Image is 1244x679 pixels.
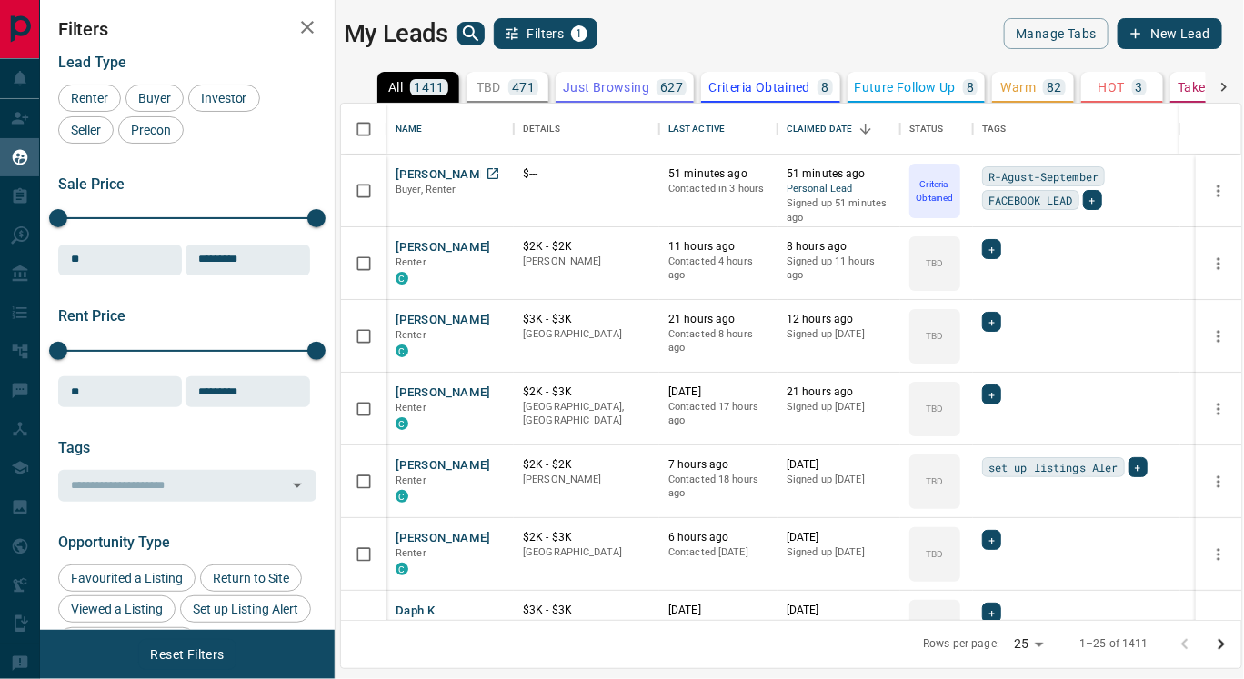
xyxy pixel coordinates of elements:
span: Set up Listing Alert [186,602,305,616]
span: 1 [573,27,586,40]
p: Contacted [DATE] [668,618,768,633]
span: Personal Lead [787,182,891,197]
div: Last Active [668,104,725,155]
button: Filters1 [494,18,598,49]
p: [DATE] [787,603,891,618]
p: Signed up [DATE] [787,327,891,342]
p: $3K - $3K [523,603,650,618]
div: + [1129,457,1148,477]
span: Precon [125,123,177,137]
p: 8 [821,81,828,94]
span: Lead Type [58,54,126,71]
p: [DATE] [787,457,891,473]
span: Favourited a Listing [65,571,189,585]
div: + [982,384,1001,404]
p: TBD [926,329,943,343]
span: Renter [396,474,426,486]
button: Reset Filters [138,639,236,670]
div: Details [514,104,659,155]
h1: My Leads [344,19,448,48]
p: 11 hours ago [668,239,768,255]
p: 471 [512,81,535,94]
span: Rent Price [58,307,125,325]
p: 7 hours ago [668,457,768,473]
p: Criteria Obtained [911,177,958,205]
div: Tags [973,104,1180,155]
p: 8 hours ago [787,239,891,255]
p: [PERSON_NAME] [523,618,650,633]
p: $2K - $3K [523,530,650,545]
div: + [982,239,1001,259]
p: 1411 [414,81,445,94]
p: Signed up [DATE] [787,473,891,487]
span: Viewed a Listing [65,602,169,616]
p: Just Browsing [563,81,649,94]
p: Contacted 4 hours ago [668,255,768,283]
p: TBD [926,474,943,488]
span: Renter [396,329,426,341]
p: Signed up 11 hours ago [787,255,891,283]
div: 25 [1007,631,1050,657]
div: Investor [188,85,260,112]
p: Contacted 18 hours ago [668,473,768,501]
span: + [988,531,995,549]
span: FACEBOOK LEAD [988,191,1073,209]
p: Future Follow Up [855,81,956,94]
a: Open in New Tab [481,162,505,185]
div: Status [900,104,973,155]
p: 6 hours ago [668,530,768,545]
p: TBD [477,81,501,94]
button: more [1205,177,1232,205]
div: condos.ca [396,272,408,285]
span: Buyer [132,91,177,105]
div: Buyer [125,85,184,112]
div: + [1083,190,1102,210]
div: Name [386,104,514,155]
p: TBD [926,256,943,270]
div: condos.ca [396,344,408,357]
div: condos.ca [396,417,408,430]
p: 21 hours ago [787,384,891,400]
span: + [1135,458,1141,476]
p: TBD [926,402,943,415]
button: [PERSON_NAME] [396,312,491,329]
div: + [982,312,1001,332]
button: New Lead [1118,18,1222,49]
div: Precon [118,116,184,144]
button: more [1205,395,1232,423]
p: Warm [1001,81,1037,94]
span: Tags [58,439,90,456]
div: Last Active [659,104,777,155]
p: All [388,81,403,94]
span: Renter [396,256,426,268]
button: Manage Tabs [1004,18,1108,49]
span: Seller [65,123,107,137]
span: + [988,313,995,331]
p: Signed up [DATE] [787,400,891,414]
div: condos.ca [396,490,408,503]
span: Renter [396,402,426,414]
p: TBD [926,547,943,561]
span: Sale Price [58,175,125,193]
button: Open [285,473,310,498]
button: [PERSON_NAME] [396,239,491,256]
p: Rows per page: [923,636,999,652]
div: Seller [58,116,114,144]
button: [PERSON_NAME] [396,457,491,474]
p: 8 [967,81,974,94]
button: [PERSON_NAME] [396,530,491,547]
span: + [1089,191,1096,209]
span: set up listings Aler [988,458,1119,476]
p: $2K - $3K [523,384,650,400]
span: Renter [396,547,426,559]
p: 82 [1047,81,1062,94]
div: + [982,603,1001,623]
div: Status [909,104,944,155]
p: [DATE] [668,603,768,618]
button: Daph K [396,603,435,620]
p: [PERSON_NAME] [523,255,650,269]
div: Viewed a Listing [58,595,176,623]
div: Tags [982,104,1007,155]
p: $3K - $3K [523,312,650,327]
button: Sort [853,116,878,142]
